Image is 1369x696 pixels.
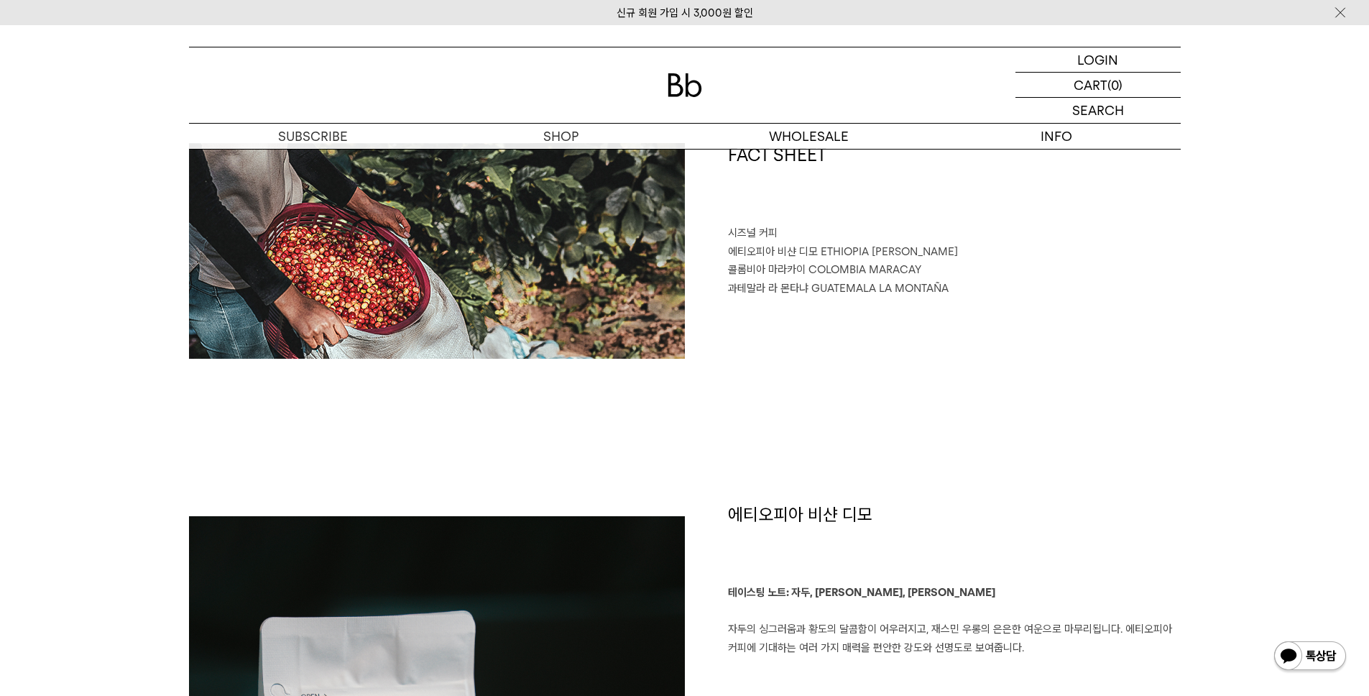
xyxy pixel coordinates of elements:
[1273,640,1347,674] img: 카카오톡 채널 1:1 채팅 버튼
[728,584,1181,657] p: 자두의 싱그러움과 황도의 달콤함이 어우러지고, 재스민 우롱의 은은한 여운으로 마무리됩니다. 에티오피아 커피에 기대하는 여러 가지 매력을 편안한 강도와 선명도로 보여줍니다.
[1015,73,1181,98] a: CART (0)
[437,124,685,149] a: SHOP
[685,124,933,149] p: WHOLESALE
[728,226,778,239] span: 시즈널 커피
[728,143,1181,225] h1: FACT SHEET
[1074,73,1107,97] p: CART
[933,124,1181,149] p: INFO
[189,143,685,359] img: 9월의 커피 3종 (각 200g x3)
[808,263,921,276] span: COLOMBIA MARACAY
[189,124,437,149] a: SUBSCRIBE
[1015,47,1181,73] a: LOGIN
[821,245,958,258] span: ETHIOPIA [PERSON_NAME]
[1072,98,1124,123] p: SEARCH
[728,586,995,599] b: 테이스팅 노트: 자두, [PERSON_NAME], [PERSON_NAME]
[728,245,818,258] span: 에티오피아 비샨 디모
[811,282,949,295] span: GUATEMALA LA MONTAÑA
[617,6,753,19] a: 신규 회원 가입 시 3,000원 할인
[1107,73,1123,97] p: (0)
[728,503,1181,585] h1: 에티오피아 비샨 디모
[728,263,806,276] span: 콜롬비아 마라카이
[728,282,808,295] span: 과테말라 라 몬타냐
[668,73,702,97] img: 로고
[1077,47,1118,72] p: LOGIN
